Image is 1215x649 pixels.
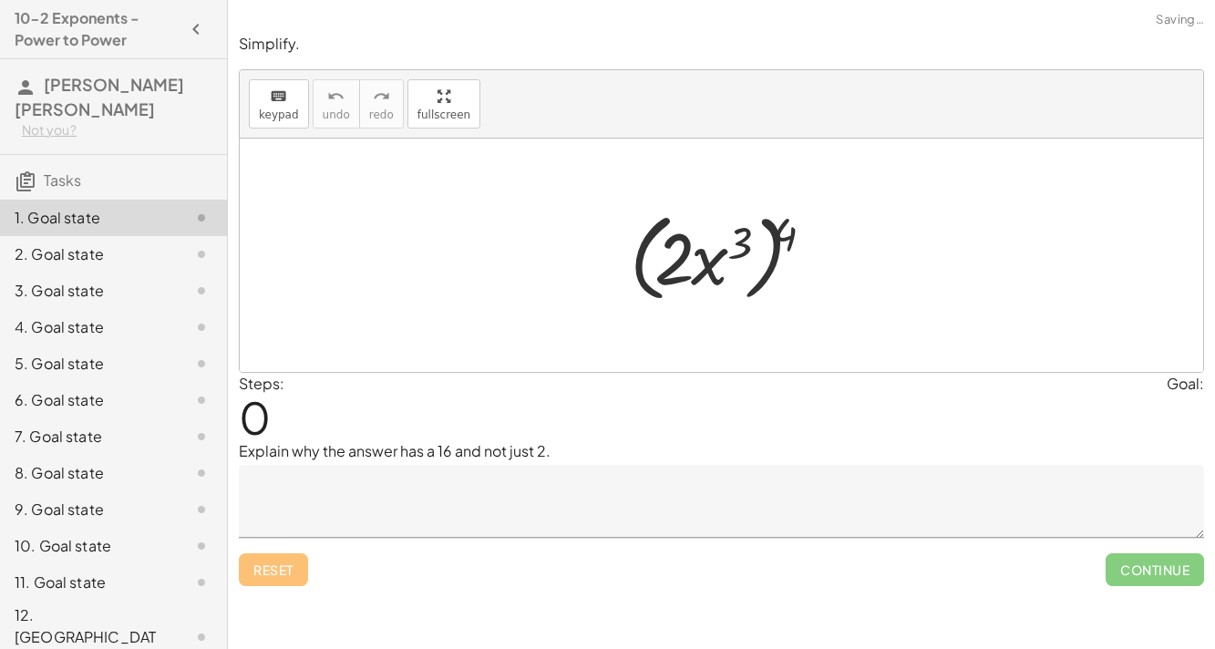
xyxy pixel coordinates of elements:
[239,440,1204,462] p: Explain why the answer has a 16 and not just 2.
[417,108,470,121] span: fullscreen
[15,499,161,520] div: 9. Goal state
[249,79,309,129] button: keyboardkeypad
[190,426,212,448] i: Task not started.
[239,374,284,393] label: Steps:
[407,79,480,129] button: fullscreen
[190,499,212,520] i: Task not started.
[15,74,184,119] span: [PERSON_NAME] [PERSON_NAME]
[15,535,161,557] div: 10. Goal state
[239,389,271,445] span: 0
[190,626,212,648] i: Task not started.
[190,207,212,229] i: Task not started.
[22,121,212,139] div: Not you?
[190,316,212,338] i: Task not started.
[359,79,404,129] button: redoredo
[15,316,161,338] div: 4. Goal state
[313,79,360,129] button: undoundo
[15,280,161,302] div: 3. Goal state
[190,243,212,265] i: Task not started.
[15,7,180,51] h4: 10-2 Exponents - Power to Power
[270,86,287,108] i: keyboard
[190,353,212,375] i: Task not started.
[373,86,390,108] i: redo
[190,462,212,484] i: Task not started.
[15,243,161,265] div: 2. Goal state
[15,207,161,229] div: 1. Goal state
[44,170,81,190] span: Tasks
[15,462,161,484] div: 8. Goal state
[190,280,212,302] i: Task not started.
[15,572,161,593] div: 11. Goal state
[15,389,161,411] div: 6. Goal state
[323,108,350,121] span: undo
[1167,373,1204,395] div: Goal:
[190,389,212,411] i: Task not started.
[369,108,394,121] span: redo
[327,86,345,108] i: undo
[1156,11,1204,29] span: Saving…
[259,108,299,121] span: keypad
[190,572,212,593] i: Task not started.
[15,353,161,375] div: 5. Goal state
[239,34,1204,55] p: Simplify.
[190,535,212,557] i: Task not started.
[15,426,161,448] div: 7. Goal state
